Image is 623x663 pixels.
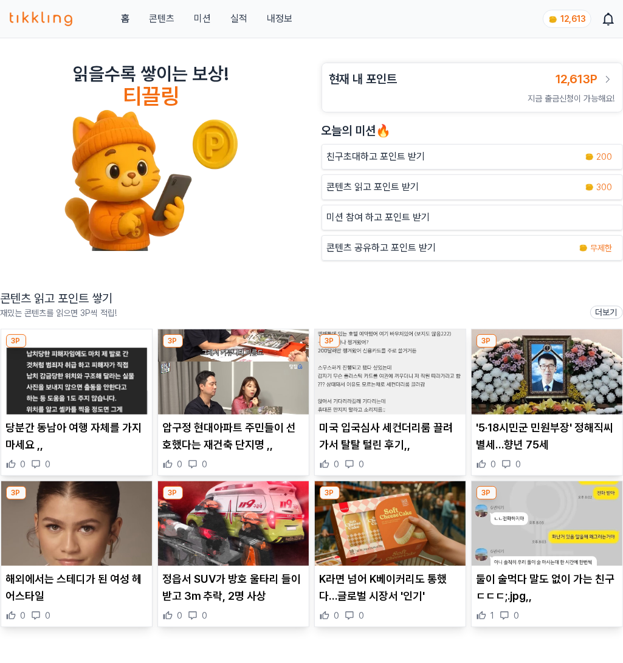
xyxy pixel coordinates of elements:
[10,12,72,26] img: 티끌링
[315,329,466,414] img: 미국 입국심사 세컨더리룸 끌려가서 탈탈 털린 후기,,
[471,481,623,628] div: 3P 둘이 술먹다 말도 없이 가는 친구 ㄷㄷㄷ;.jpg,, 둘이 술먹다 말도 없이 가는 친구 ㄷㄷㄷ;.jpg,, 1 0
[327,241,436,255] p: 콘텐츠 공유하고 포인트 받기
[597,151,613,163] span: 200
[6,571,147,605] p: 해외에서는 스테디가 된 여성 헤어스타일
[516,458,521,470] span: 0
[359,610,365,622] span: 0
[6,419,147,453] p: 당분간 동남아 여행 자체를 가지마세요 ,,
[327,180,419,194] p: 콘텐츠 읽고 포인트 받기
[121,12,129,26] a: 홈
[543,10,589,28] a: coin 12,613
[590,306,623,319] a: 더보기
[585,182,594,192] img: coin
[556,72,598,86] span: 12,613P
[230,12,247,26] a: 실적
[158,481,309,566] img: 정읍서 SUV가 방호 울타리 들이받고 3m 추락, 2명 사상
[194,12,211,26] button: 미션
[163,419,304,453] p: 압구정 현대아파트 주민들이 선호했다는 재건축 단지명 ,,
[21,610,26,622] span: 0
[334,458,340,470] span: 0
[157,481,309,628] div: 3P 정읍서 SUV가 방호 울타리 들이받고 3m 추락, 2명 사상 정읍서 SUV가 방호 울타리 들이받고 3m 추락, 2명 사상 0 0
[597,181,613,193] span: 300
[477,419,618,453] p: '5·18시민군 민원부장' 정해직씨 별세…향년 75세
[491,610,495,622] span: 1
[560,14,586,24] span: 12,613
[1,307,117,319] p: 재밌는 콘텐츠를 읽으면 3P씩 적립!
[322,144,623,170] button: 친구초대하고 포인트 받기 coin 200
[267,12,292,26] a: 내정보
[315,481,466,566] img: K라면 넘어 K베이커리도 통했다…글로벌 시장서 '인기'
[46,610,51,622] span: 0
[327,149,425,164] p: 친구초대하고 포인트 받기
[202,458,208,470] span: 0
[1,481,152,566] img: 해외에서는 스테디가 된 여성 헤어스타일
[320,571,461,605] p: K라면 넘어 K베이커리도 통했다…글로벌 시장서 '인기'
[1,329,153,476] div: 3P 당분간 동남아 여행 자체를 가지마세요 ,, 당분간 동남아 여행 자체를 가지마세요 ,, 0 0
[74,63,229,84] h2: 읽을수록 쌓이는 보상!
[477,334,497,348] div: 3P
[123,84,179,109] h4: 티끌링
[322,174,623,200] a: 콘텐츠 읽고 포인트 받기 coin 300
[64,109,239,251] img: tikkling_character
[320,486,340,500] div: 3P
[158,329,309,414] img: 압구정 현대아파트 주민들이 선호했다는 재건축 단지명 ,,
[177,610,183,622] span: 0
[46,458,51,470] span: 0
[1,290,117,307] h2: 콘텐츠 읽고 포인트 쌓기
[585,152,594,162] img: coin
[157,329,309,476] div: 3P 압구정 현대아파트 주민들이 선호했다는 재건축 단지명 ,, 압구정 현대아파트 주민들이 선호했다는 재건축 단지명 ,, 0 0
[177,458,183,470] span: 0
[471,329,623,476] div: 3P '5·18시민군 민원부장' 정해직씨 별세…향년 75세 '5·18시민군 민원부장' 정해직씨 별세…향년 75세 0 0
[514,610,520,622] span: 0
[491,458,497,470] span: 0
[477,571,618,605] p: 둘이 술먹다 말도 없이 가는 친구 ㄷㄷㄷ;.jpg,,
[359,458,365,470] span: 0
[320,419,461,453] p: 미국 입국심사 세컨더리룸 끌려가서 탈탈 털린 후기,,
[163,571,304,605] p: 정읍서 SUV가 방호 울타리 들이받고 3m 추락, 2명 사상
[163,486,183,500] div: 3P
[6,486,26,500] div: 3P
[314,481,466,628] div: 3P K라면 넘어 K베이커리도 통했다…글로벌 시장서 '인기' K라면 넘어 K베이커리도 통했다…글로벌 시장서 '인기' 0 0
[322,235,623,261] a: 콘텐츠 공유하고 포인트 받기 coin 무제한
[163,334,183,348] div: 3P
[329,70,398,88] h3: 현재 내 포인트
[320,334,340,348] div: 3P
[21,458,26,470] span: 0
[1,329,152,414] img: 당분간 동남아 여행 자체를 가지마세요 ,,
[528,94,615,103] span: 지금 출금신청이 가능해요!
[202,610,208,622] span: 0
[327,210,430,225] p: 미션 참여 하고 포인트 받기
[579,243,588,253] img: coin
[1,481,153,628] div: 3P 해외에서는 스테디가 된 여성 헤어스타일 해외에서는 스테디가 된 여성 헤어스타일 0 0
[477,486,497,500] div: 3P
[149,12,174,26] a: 콘텐츠
[322,205,623,230] button: 미션 참여 하고 포인트 받기
[548,15,558,24] img: coin
[6,334,26,348] div: 3P
[556,70,615,88] a: 12,613P
[334,610,340,622] span: 0
[472,329,622,414] img: '5·18시민군 민원부장' 정해직씨 별세…향년 75세
[314,329,466,476] div: 3P 미국 입국심사 세컨더리룸 끌려가서 탈탈 털린 후기,, 미국 입국심사 세컨더리룸 끌려가서 탈탈 털린 후기,, 0 0
[322,122,623,139] h2: 오늘의 미션🔥
[591,242,613,254] span: 무제한
[472,481,622,566] img: 둘이 술먹다 말도 없이 가는 친구 ㄷㄷㄷ;.jpg,,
